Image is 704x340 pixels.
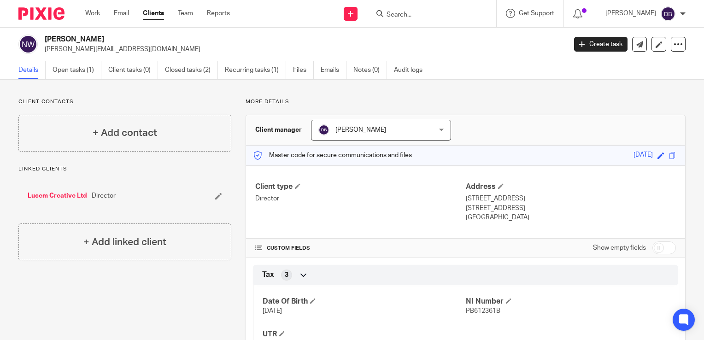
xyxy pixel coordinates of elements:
span: [PERSON_NAME] [335,127,386,133]
span: PB612361B [466,308,500,314]
h4: UTR [263,329,465,339]
a: Lucem Creative Ltd [28,191,87,200]
label: Show empty fields [593,243,646,252]
p: Director [255,194,465,203]
img: Pixie [18,7,65,20]
a: Audit logs [394,61,429,79]
a: Create task [574,37,628,52]
span: Director [92,191,116,200]
h4: CUSTOM FIELDS [255,245,465,252]
a: Details [18,61,46,79]
span: [DATE] [263,308,282,314]
a: Closed tasks (2) [165,61,218,79]
h4: Address [466,182,676,192]
p: Master code for secure communications and files [253,151,412,160]
input: Search [386,11,469,19]
p: Client contacts [18,98,231,106]
img: svg%3E [318,124,329,135]
a: Open tasks (1) [53,61,101,79]
h3: Client manager [255,125,302,135]
img: svg%3E [661,6,675,21]
a: Notes (0) [353,61,387,79]
h2: [PERSON_NAME] [45,35,457,44]
img: svg%3E [18,35,38,54]
p: [STREET_ADDRESS] [466,194,676,203]
a: Email [114,9,129,18]
p: [GEOGRAPHIC_DATA] [466,213,676,222]
h4: Date Of Birth [263,297,465,306]
a: Emails [321,61,346,79]
p: [PERSON_NAME] [605,9,656,18]
a: Work [85,9,100,18]
span: Get Support [519,10,554,17]
h4: Client type [255,182,465,192]
a: Recurring tasks (1) [225,61,286,79]
a: Clients [143,9,164,18]
a: Files [293,61,314,79]
p: [STREET_ADDRESS] [466,204,676,213]
h4: + Add contact [93,126,157,140]
span: 3 [285,270,288,280]
a: Client tasks (0) [108,61,158,79]
h4: NI Number [466,297,669,306]
p: More details [246,98,686,106]
a: Team [178,9,193,18]
span: Tax [262,270,274,280]
div: [DATE] [634,150,653,161]
p: Linked clients [18,165,231,173]
a: Reports [207,9,230,18]
p: [PERSON_NAME][EMAIL_ADDRESS][DOMAIN_NAME] [45,45,560,54]
h4: + Add linked client [83,235,166,249]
